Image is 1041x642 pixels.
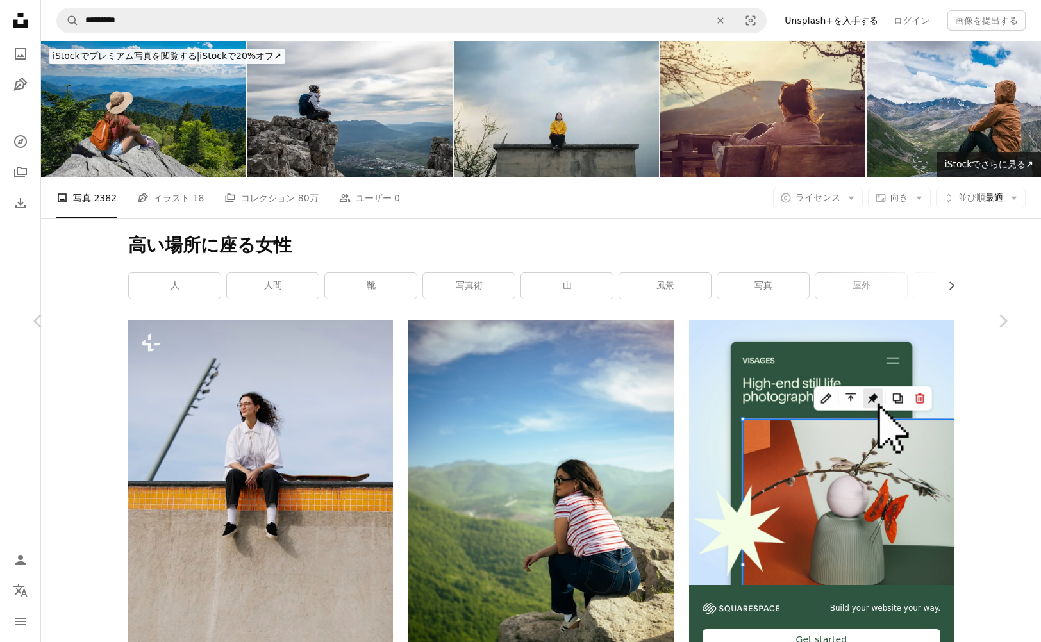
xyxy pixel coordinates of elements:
a: スケートボードのスロープの上に座っている女性 [128,513,393,524]
a: iStockでプレミアム写真を閲覧する|iStockで20%オフ↗ [41,41,293,72]
a: コレクション [8,160,33,185]
span: 0 [394,191,400,205]
span: 向き [890,192,908,202]
img: file-1723602894256-972c108553a7image [689,320,954,584]
a: 屋外 [815,273,907,299]
button: リストを右にスクロールする [940,273,954,299]
a: 探す [8,129,33,154]
button: Unsplashで検索する [57,8,79,33]
button: 画像を提出する [947,10,1026,31]
a: 写真 [8,41,33,67]
a: 山 [521,273,613,299]
a: iStockでさらに見る↗ [937,152,1041,177]
a: 風景 [619,273,711,299]
button: ビジュアル検索 [735,8,766,33]
img: file-1606177908946-d1eed1cbe4f5image [703,603,779,614]
h1: 高い場所に座る女性 [128,234,954,257]
span: Build your website your way. [830,603,940,614]
span: ライセンス [795,192,840,202]
a: 人 [129,273,221,299]
span: 80万 [298,191,319,205]
a: ユーザー 0 [339,177,400,218]
a: 靴 [325,273,417,299]
span: 並び順 [958,192,985,202]
img: Woman hiking high up in the Mountains [247,41,453,177]
a: 写真 [717,273,809,299]
a: ダウンロード履歴 [8,190,33,216]
button: ライセンス [773,188,863,208]
a: 自然 [913,273,1005,299]
span: 18 [193,191,204,205]
button: 向き [868,188,931,208]
span: 最適 [958,192,1003,204]
a: 山頂からの眺めを楽しむ女性。 [408,513,673,524]
a: イラスト [8,72,33,97]
img: 崖の端に座って風光明媚な夏の景色を楽しむハイカーの女の子。 [41,41,246,177]
a: 人間 [227,273,319,299]
a: ログイン / 登録する [8,547,33,573]
form: サイト内でビジュアルを探す [56,8,767,33]
button: 並び順最適 [936,188,1026,208]
span: iStockでさらに見る ↗ [945,159,1033,169]
span: iStockでプレミアム写真を閲覧する | [53,51,199,61]
a: Unsplash+を入手する [777,10,886,31]
button: 言語 [8,578,33,604]
a: 写真術 [423,273,515,299]
a: ログイン [886,10,937,31]
img: 夕日を楽しむ女性。 [660,41,865,177]
a: 次へ [964,259,1041,383]
span: iStockで20%オフ ↗ [53,51,281,61]
button: 全てクリア [706,8,735,33]
img: 黄色いレインコートを着た女性のポートレートは、寒い雨の日に山の中で自然の美しさを感じ、感謝します [454,41,659,177]
a: イラスト 18 [137,177,204,218]
button: メニュー [8,609,33,634]
a: コレクション 80万 [224,177,318,218]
